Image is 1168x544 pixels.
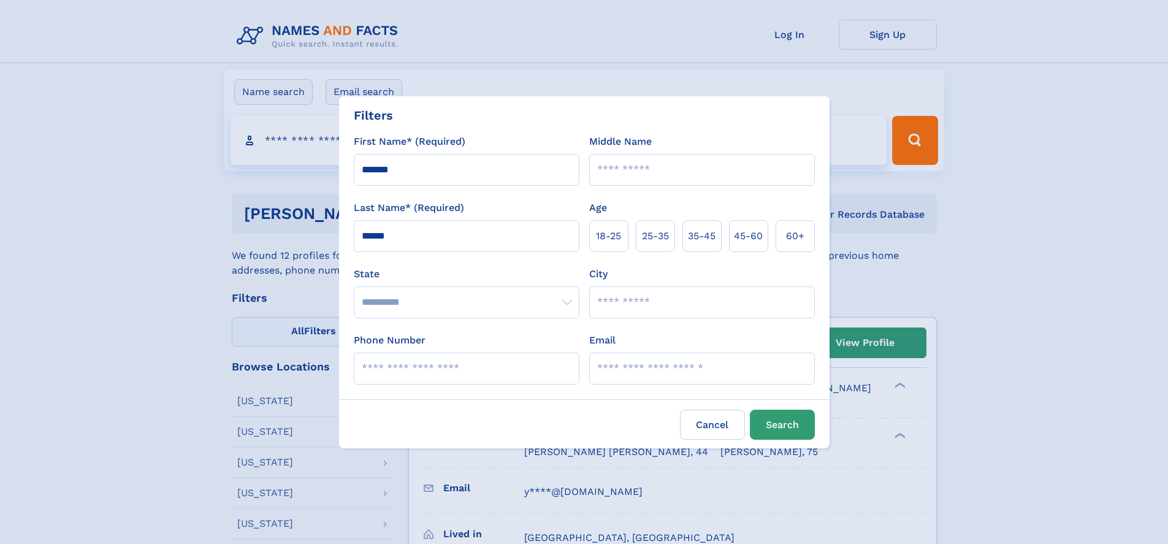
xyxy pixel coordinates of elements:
[589,333,616,348] label: Email
[354,333,426,348] label: Phone Number
[589,201,607,215] label: Age
[680,410,745,440] label: Cancel
[688,229,716,243] span: 35‑45
[354,201,464,215] label: Last Name* (Required)
[642,229,669,243] span: 25‑35
[750,410,815,440] button: Search
[734,229,763,243] span: 45‑60
[354,267,579,282] label: State
[354,106,393,125] div: Filters
[354,134,465,149] label: First Name* (Required)
[589,134,652,149] label: Middle Name
[589,267,608,282] label: City
[596,229,621,243] span: 18‑25
[786,229,804,243] span: 60+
